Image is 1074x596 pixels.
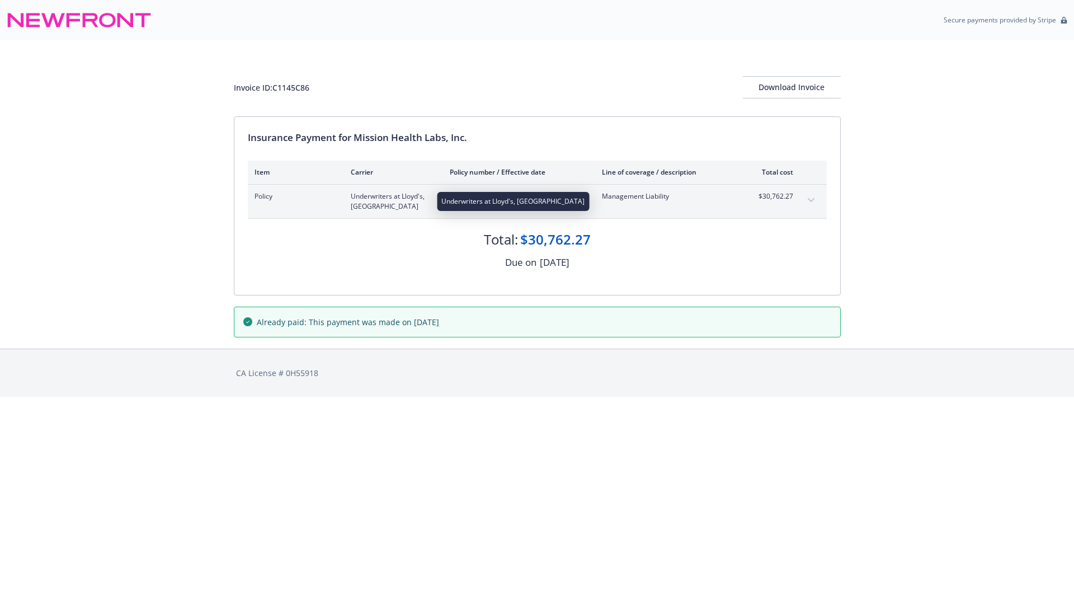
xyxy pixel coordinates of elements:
div: $30,762.27 [520,230,591,249]
div: CA License # 0H55918 [236,367,839,379]
div: Due on [505,255,536,270]
div: Item [255,167,333,177]
span: Underwriters at Lloyd's, [GEOGRAPHIC_DATA] [351,191,432,212]
div: Total: [484,230,518,249]
div: Invoice ID: C1145C86 [234,82,309,93]
div: Download Invoice [743,77,841,98]
p: Secure payments provided by Stripe [944,15,1056,25]
div: Total cost [751,167,793,177]
button: Download Invoice [743,76,841,98]
span: Already paid: This payment was made on [DATE] [257,316,439,328]
div: PolicyUnderwriters at Lloyd's, [GEOGRAPHIC_DATA]#L18SMLPA2313- [DATE]-[DATE]Management Liability$... [248,185,827,218]
div: Insurance Payment for Mission Health Labs, Inc. [248,130,827,145]
div: [DATE] [540,255,569,270]
span: Policy [255,191,333,201]
span: $30,762.27 [751,191,793,201]
div: Carrier [351,167,432,177]
button: expand content [802,191,820,209]
div: Line of coverage / description [602,167,733,177]
span: Management Liability [602,191,733,201]
div: Policy number / Effective date [450,167,584,177]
